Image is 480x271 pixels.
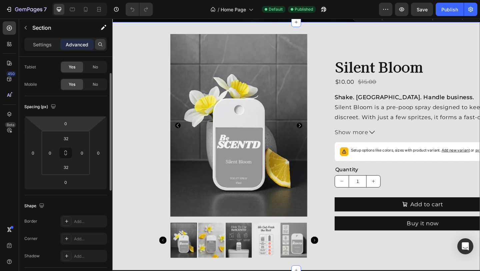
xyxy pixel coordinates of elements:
button: Carousel Next Arrow [216,237,224,245]
div: Add to cart [324,198,360,206]
button: Buy it now [242,215,433,230]
input: 2xl [59,133,73,144]
p: Silent Bloom is a pre-poop spray designed to keep things discreet. With just a few spritzes, it f... [242,93,427,132]
div: $10.00 [242,63,264,75]
input: 0 [59,118,72,128]
div: Shape [24,202,46,211]
p: Section [32,24,87,32]
div: Undo/Redo [126,3,153,16]
span: Home Page [221,6,246,13]
input: 0px [45,148,55,158]
div: Corner [24,236,38,242]
button: Publish [436,3,464,16]
div: Shadow [24,253,40,259]
p: 7 [44,5,47,13]
span: Yes [69,81,75,87]
div: Add... [74,253,105,259]
div: Spacing (px) [24,102,57,111]
input: 0 [93,148,103,158]
button: Add to cart [242,194,433,210]
span: Published [295,6,313,12]
div: Publish [441,6,458,13]
span: Yes [69,64,75,70]
span: No [93,81,98,87]
div: Mobile [24,81,37,87]
span: Default [269,6,283,12]
span: / [218,6,219,13]
button: 7 [3,3,50,16]
p: Setup options like colors, sizes with product variant. [259,140,413,147]
h2: Silent Bloom [242,42,433,63]
input: 0 [59,177,72,187]
input: 0px [77,148,87,158]
span: sync data [395,141,413,146]
div: Border [24,218,37,224]
input: 2xl [59,162,73,172]
div: Beta [5,122,16,127]
span: No [93,64,98,70]
iframe: Design area [112,19,480,271]
div: Buy it now [320,219,355,226]
input: 0 [28,148,38,158]
button: decrement [242,171,257,183]
div: Add... [74,219,105,225]
button: Save [411,3,433,16]
button: Show more [242,118,433,129]
span: Save [417,7,428,12]
span: or [389,141,413,146]
div: Add... [74,236,105,242]
p: Quantity [242,161,433,167]
button: increment [276,171,291,183]
button: Carousel Next Arrow [201,113,207,119]
div: $15.00 [266,63,288,75]
div: 450 [6,71,16,76]
div: Tablet [24,64,36,70]
span: Add new variant [358,141,389,146]
p: Settings [33,41,52,48]
p: Advanced [66,41,88,48]
button: Carousel Back Arrow [51,237,59,245]
input: quantity [257,171,276,183]
div: Open Intercom Messenger [457,238,473,254]
span: Show more [242,118,278,129]
strong: Shake. [GEOGRAPHIC_DATA]. Handle business. [242,82,393,89]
